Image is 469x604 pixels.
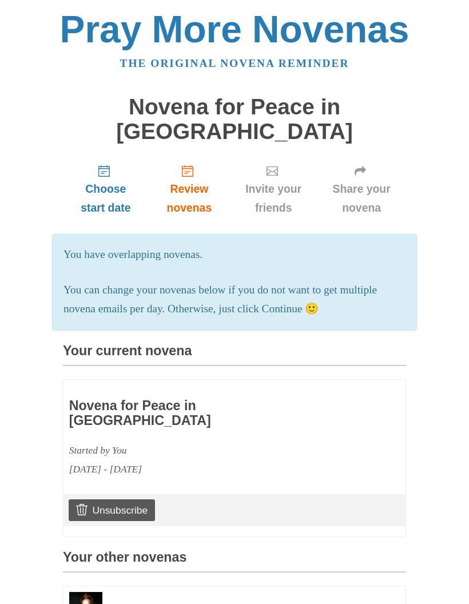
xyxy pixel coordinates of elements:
[328,180,395,217] span: Share your novena
[241,180,305,217] span: Invite your friends
[63,281,406,319] p: You can change your novenas below if you do not want to get multiple novena emails per day. Other...
[149,155,230,223] a: Review novenas
[74,180,137,217] span: Choose start date
[69,499,155,521] a: Unsubscribe
[63,155,149,223] a: Choose start date
[63,344,406,366] h3: Your current novena
[317,155,406,223] a: Share your novena
[69,460,333,479] div: [DATE] - [DATE]
[160,180,218,217] span: Review novenas
[63,95,406,144] h1: Novena for Peace in [GEOGRAPHIC_DATA]
[63,245,406,264] p: You have overlapping novenas.
[63,550,406,573] h3: Your other novenas
[120,57,349,69] a: The original novena reminder
[230,155,317,223] a: Invite your friends
[69,441,333,460] div: Started by You
[69,399,333,428] h3: Novena for Peace in [GEOGRAPHIC_DATA]
[60,8,410,50] a: Pray More Novenas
